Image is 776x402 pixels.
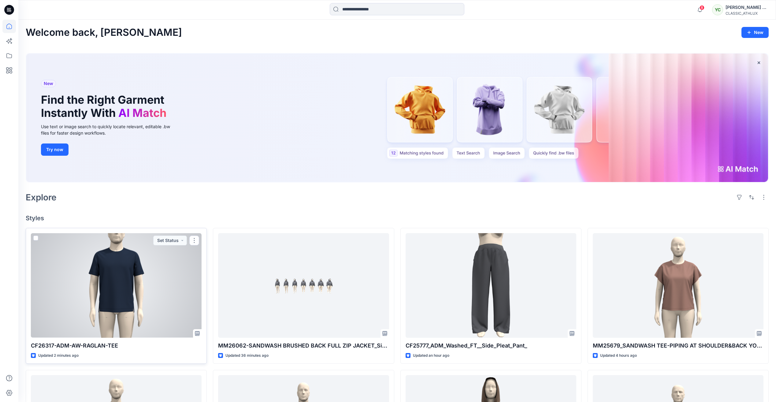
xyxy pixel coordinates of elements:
span: New [44,80,53,87]
p: MM26062-SANDWASH BRUSHED BACK FULL ZIP JACKET_Size Set [218,341,389,350]
p: CF25777_ADM_Washed_FT__Side_Pleat_Pant_ [406,341,576,350]
div: Use text or image search to quickly locate relevant, editable .bw files for faster design workflows. [41,123,179,136]
div: CLASSIC_ATHLUX [726,11,768,16]
a: CF26317-ADM-AW-RAGLAN-TEE [31,233,202,337]
a: MM25679_SANDWASH TEE-PIPING AT SHOULDER&BACK YOKE [593,233,763,337]
a: MM26062-SANDWASH BRUSHED BACK FULL ZIP JACKET_Size Set [218,233,389,337]
p: Updated 2 minutes ago [38,352,79,359]
p: CF26317-ADM-AW-RAGLAN-TEE [31,341,202,350]
span: AI Match [118,106,166,120]
div: [PERSON_NAME] Cfai [726,4,768,11]
button: New [741,27,769,38]
div: YC [712,4,723,15]
p: Updated 4 hours ago [600,352,637,359]
button: Try now [41,143,69,156]
span: 8 [700,5,704,10]
p: MM25679_SANDWASH TEE-PIPING AT SHOULDER&BACK YOKE [593,341,763,350]
h2: Welcome back, [PERSON_NAME] [26,27,182,38]
p: Updated 36 minutes ago [225,352,269,359]
h1: Find the Right Garment Instantly With [41,93,169,120]
h2: Explore [26,192,57,202]
a: CF25777_ADM_Washed_FT__Side_Pleat_Pant_ [406,233,576,337]
h4: Styles [26,214,769,222]
p: Updated an hour ago [413,352,449,359]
